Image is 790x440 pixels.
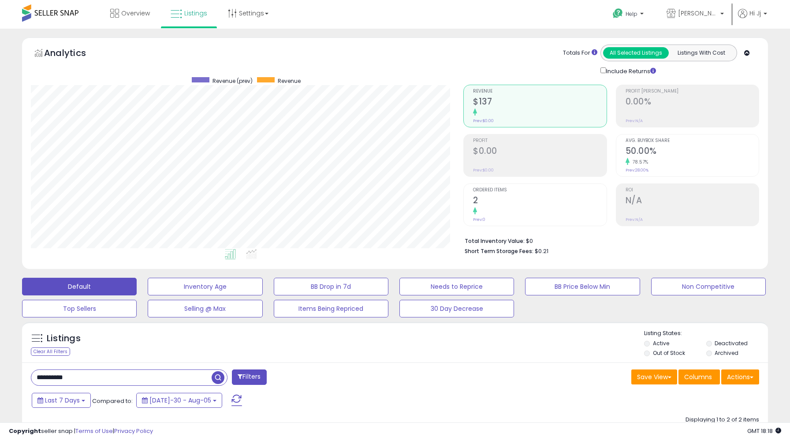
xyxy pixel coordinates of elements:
[399,300,514,317] button: 30 Day Decrease
[9,427,153,436] div: seller snap | |
[626,138,759,143] span: Avg. Buybox Share
[473,188,606,193] span: Ordered Items
[626,97,759,108] h2: 0.00%
[149,396,211,405] span: [DATE]-30 - Aug-05
[715,339,748,347] label: Deactivated
[626,168,648,173] small: Prev: 28.00%
[31,347,70,356] div: Clear All Filters
[121,9,150,18] span: Overview
[684,373,712,381] span: Columns
[473,217,485,222] small: Prev: 0
[44,47,103,61] h5: Analytics
[92,397,133,405] span: Compared to:
[653,349,685,357] label: Out of Stock
[473,97,606,108] h2: $137
[626,10,637,18] span: Help
[626,188,759,193] span: ROI
[22,278,137,295] button: Default
[473,118,494,123] small: Prev: $0.00
[738,9,767,29] a: Hi Jj
[612,8,623,19] i: Get Help
[626,146,759,158] h2: 50.00%
[465,235,753,246] li: $0
[563,49,597,57] div: Totals For
[686,416,759,424] div: Displaying 1 to 2 of 2 items
[473,195,606,207] h2: 2
[626,89,759,94] span: Profit [PERSON_NAME]
[630,159,648,165] small: 78.57%
[626,195,759,207] h2: N/A
[678,9,718,18] span: [PERSON_NAME]'s Movies
[603,47,669,59] button: All Selected Listings
[184,9,207,18] span: Listings
[668,47,734,59] button: Listings With Cost
[594,66,667,76] div: Include Returns
[274,278,388,295] button: BB Drop in 7d
[465,247,533,255] b: Short Term Storage Fees:
[32,393,91,408] button: Last 7 Days
[651,278,766,295] button: Non Competitive
[535,247,548,255] span: $0.21
[606,1,652,29] a: Help
[749,9,761,18] span: Hi Jj
[22,300,137,317] button: Top Sellers
[473,146,606,158] h2: $0.00
[678,369,720,384] button: Columns
[114,427,153,435] a: Privacy Policy
[721,369,759,384] button: Actions
[278,77,301,85] span: Revenue
[136,393,222,408] button: [DATE]-30 - Aug-05
[747,427,781,435] span: 2025-08-13 18:18 GMT
[715,349,738,357] label: Archived
[626,217,643,222] small: Prev: N/A
[274,300,388,317] button: Items Being Repriced
[232,369,266,385] button: Filters
[465,237,525,245] b: Total Inventory Value:
[75,427,113,435] a: Terms of Use
[626,118,643,123] small: Prev: N/A
[47,332,81,345] h5: Listings
[148,300,262,317] button: Selling @ Max
[473,168,494,173] small: Prev: $0.00
[644,329,768,338] p: Listing States:
[653,339,669,347] label: Active
[631,369,677,384] button: Save View
[148,278,262,295] button: Inventory Age
[525,278,640,295] button: BB Price Below Min
[212,77,253,85] span: Revenue (prev)
[399,278,514,295] button: Needs to Reprice
[9,427,41,435] strong: Copyright
[473,89,606,94] span: Revenue
[473,138,606,143] span: Profit
[45,396,80,405] span: Last 7 Days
